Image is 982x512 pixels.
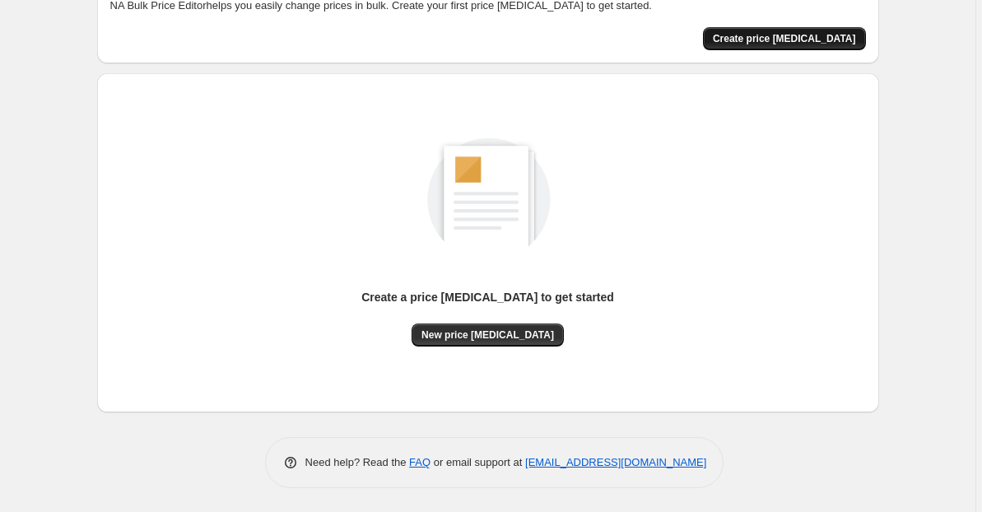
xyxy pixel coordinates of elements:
[361,289,614,305] p: Create a price [MEDICAL_DATA] to get started
[703,27,866,50] button: Create price change job
[305,456,410,468] span: Need help? Read the
[409,456,430,468] a: FAQ
[525,456,706,468] a: [EMAIL_ADDRESS][DOMAIN_NAME]
[412,323,564,347] button: New price [MEDICAL_DATA]
[430,456,525,468] span: or email support at
[713,32,856,45] span: Create price [MEDICAL_DATA]
[421,328,554,342] span: New price [MEDICAL_DATA]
